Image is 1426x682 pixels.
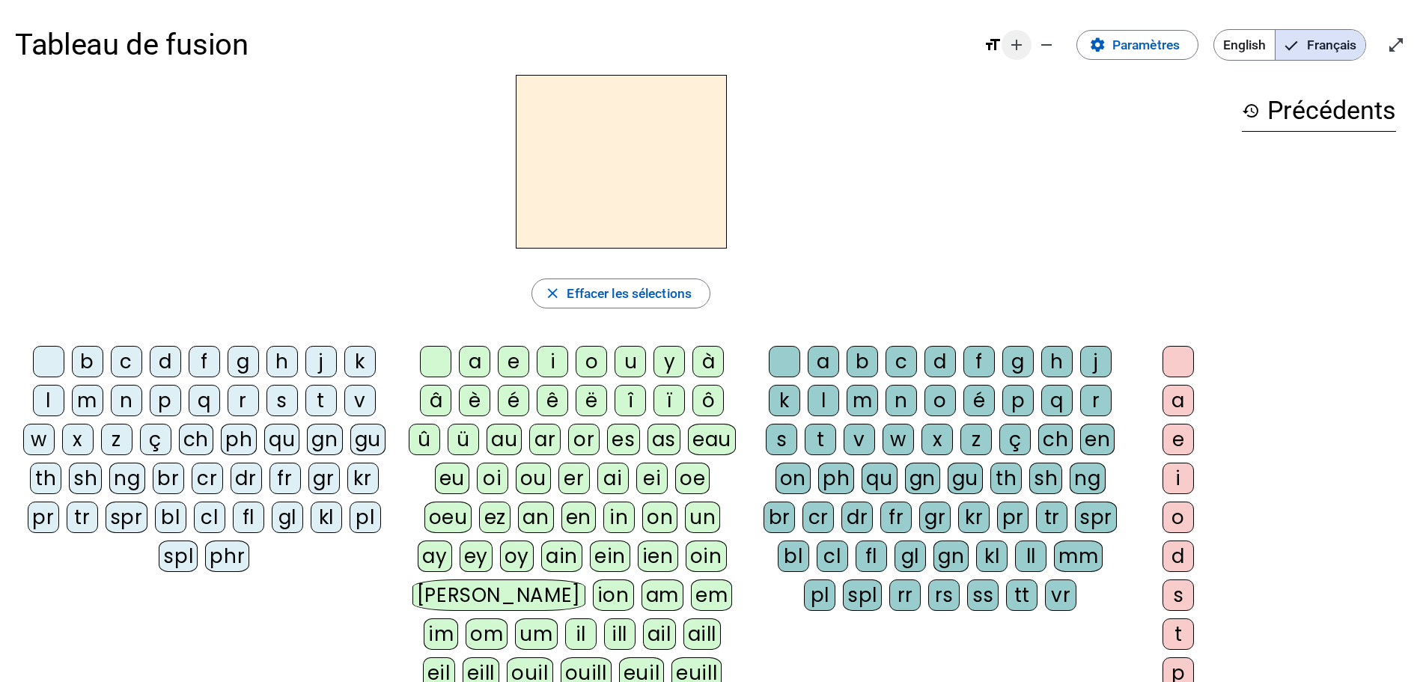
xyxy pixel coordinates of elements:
div: ai [597,463,629,494]
div: rs [928,579,960,611]
div: ü [448,424,479,455]
mat-icon: close [544,285,561,302]
div: h [266,346,298,377]
div: ï [653,385,685,416]
div: as [648,424,680,455]
div: a [459,346,490,377]
div: eau [688,424,736,455]
mat-icon: settings [1089,37,1106,54]
div: ss [967,579,999,611]
div: pr [28,502,59,533]
div: è [459,385,490,416]
div: rr [889,579,921,611]
div: k [344,346,376,377]
div: or [568,424,600,455]
div: ar [529,424,561,455]
mat-icon: open_in_full [1387,36,1405,54]
h1: Tableau de fusion [15,15,969,75]
div: qu [862,463,897,494]
div: gn [307,424,342,455]
span: English [1214,30,1275,60]
div: tt [1006,579,1037,611]
div: o [576,346,607,377]
div: spl [843,579,882,611]
div: in [603,502,635,533]
div: m [72,385,103,416]
div: en [1080,424,1115,455]
div: p [1002,385,1034,416]
div: g [228,346,259,377]
div: om [466,618,508,650]
div: br [153,463,184,494]
div: â [420,385,451,416]
div: ein [590,541,630,572]
button: Diminuer la taille de la police [1032,30,1061,60]
div: z [960,424,992,455]
div: q [1041,385,1073,416]
div: p [150,385,181,416]
div: qu [264,424,299,455]
div: es [607,424,639,455]
div: er [558,463,590,494]
div: à [692,346,724,377]
div: ng [109,463,144,494]
div: gn [933,541,969,572]
div: bl [155,502,186,533]
div: ain [541,541,582,572]
div: f [963,346,995,377]
div: o [924,385,956,416]
div: fr [269,463,301,494]
div: e [1163,424,1194,455]
button: Entrer en plein écran [1381,30,1411,60]
div: g [1002,346,1034,377]
div: cl [817,541,848,572]
div: dr [231,463,262,494]
div: fl [856,541,887,572]
div: eu [435,463,469,494]
div: ill [604,618,636,650]
div: y [653,346,685,377]
div: ê [537,385,568,416]
div: phr [205,541,249,572]
div: on [642,502,677,533]
div: r [1080,385,1112,416]
div: n [886,385,917,416]
div: cr [802,502,834,533]
div: j [1080,346,1112,377]
span: Français [1276,30,1365,60]
div: an [518,502,553,533]
div: im [424,618,458,650]
div: ll [1015,541,1046,572]
div: gl [895,541,926,572]
div: ei [636,463,668,494]
div: s [266,385,298,416]
div: [PERSON_NAME] [412,579,585,611]
div: b [72,346,103,377]
div: fl [233,502,264,533]
span: Paramètres [1112,34,1180,56]
div: ph [221,424,257,455]
div: j [305,346,337,377]
mat-icon: history [1242,102,1260,120]
div: th [30,463,61,494]
div: bl [778,541,809,572]
div: d [150,346,181,377]
div: ch [179,424,213,455]
div: pr [997,502,1029,533]
div: mm [1054,541,1103,572]
div: o [1163,502,1194,533]
div: ay [418,541,451,572]
div: em [691,579,732,611]
div: oi [477,463,508,494]
h3: Précédents [1242,90,1396,132]
div: l [33,385,64,416]
div: r [228,385,259,416]
div: spl [159,541,198,572]
div: oy [500,541,534,572]
div: gr [308,463,340,494]
button: Augmenter la taille de la police [1002,30,1032,60]
div: a [808,346,839,377]
div: t [1163,618,1194,650]
div: oeu [424,502,472,533]
div: en [561,502,596,533]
